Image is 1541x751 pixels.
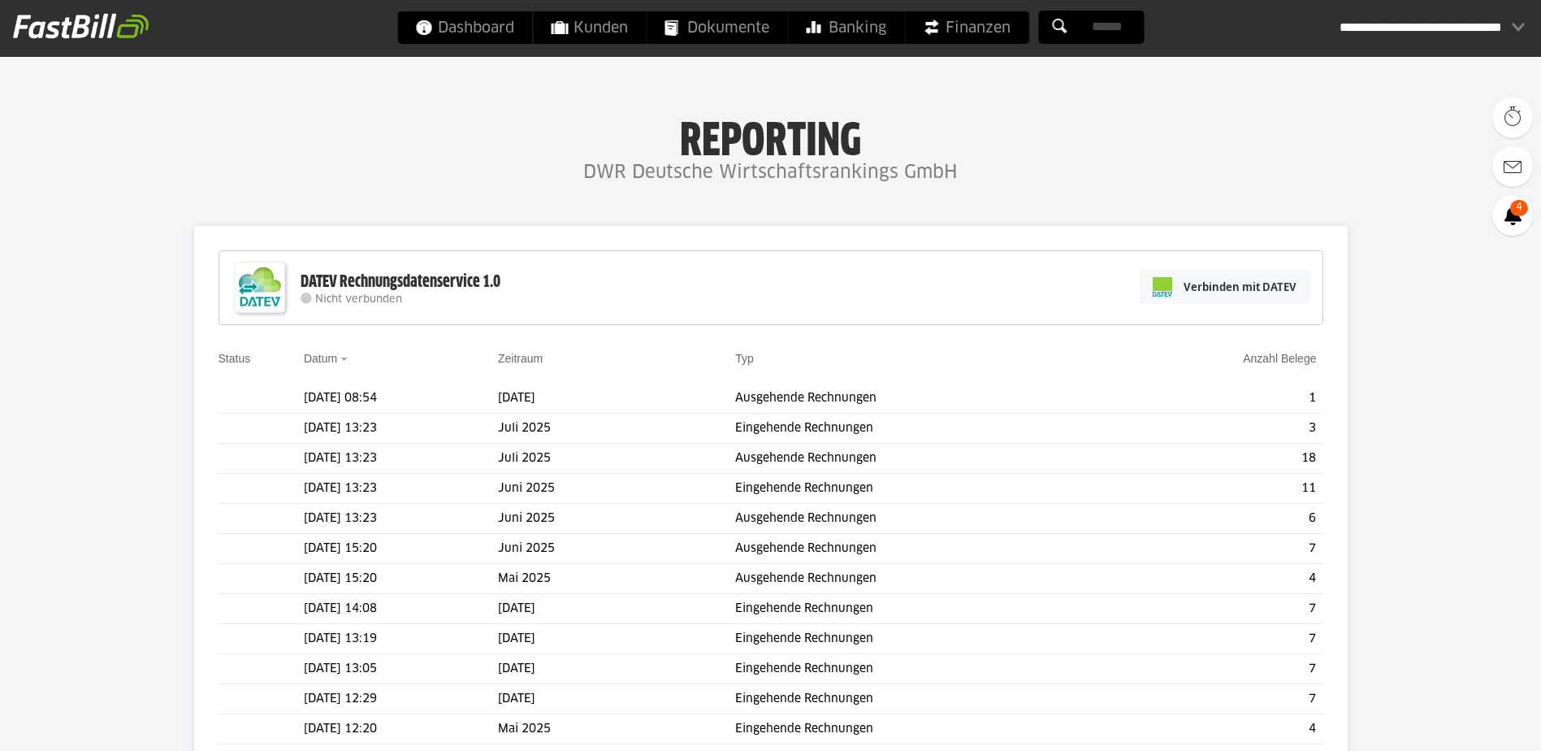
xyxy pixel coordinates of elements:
[304,564,498,594] td: [DATE] 15:20
[735,714,1110,744] td: Eingehende Rechnungen
[315,294,402,305] span: Nicht verbunden
[533,11,646,44] a: Kunden
[415,11,514,44] span: Dashboard
[498,414,735,444] td: Juli 2025
[498,684,735,714] td: [DATE]
[498,384,735,414] td: [DATE]
[498,714,735,744] td: Mai 2025
[397,11,532,44] a: Dashboard
[1110,444,1322,474] td: 18
[304,594,498,624] td: [DATE] 14:08
[1184,279,1296,295] span: Verbinden mit DATEV
[304,654,498,684] td: [DATE] 13:05
[1510,200,1528,216] span: 4
[498,624,735,654] td: [DATE]
[304,714,498,744] td: [DATE] 12:20
[1110,534,1322,564] td: 7
[498,564,735,594] td: Mai 2025
[304,414,498,444] td: [DATE] 13:23
[735,504,1110,534] td: Ausgehende Rechnungen
[1110,474,1322,504] td: 11
[340,358,351,361] img: sort_desc.gif
[806,11,886,44] span: Banking
[1139,270,1310,304] a: Verbinden mit DATEV
[304,384,498,414] td: [DATE] 08:54
[304,352,337,365] a: Datum
[498,594,735,624] td: [DATE]
[304,624,498,654] td: [DATE] 13:19
[735,474,1110,504] td: Eingehende Rechnungen
[1110,504,1322,534] td: 6
[219,352,251,365] a: Status
[162,115,1379,157] h1: Reporting
[498,504,735,534] td: Juni 2025
[735,444,1110,474] td: Ausgehende Rechnungen
[304,534,498,564] td: [DATE] 15:20
[1110,384,1322,414] td: 1
[304,474,498,504] td: [DATE] 13:23
[1110,654,1322,684] td: 7
[1243,352,1316,365] a: Anzahl Belege
[923,11,1011,44] span: Finanzen
[905,11,1028,44] a: Finanzen
[13,13,149,39] img: fastbill_logo_white.png
[1110,624,1322,654] td: 7
[304,444,498,474] td: [DATE] 13:23
[735,414,1110,444] td: Eingehende Rechnungen
[498,444,735,474] td: Juli 2025
[498,534,735,564] td: Juni 2025
[735,564,1110,594] td: Ausgehende Rechnungen
[735,384,1110,414] td: Ausgehende Rechnungen
[735,534,1110,564] td: Ausgehende Rechnungen
[551,11,628,44] span: Kunden
[1110,714,1322,744] td: 4
[735,654,1110,684] td: Eingehende Rechnungen
[498,654,735,684] td: [DATE]
[647,11,787,44] a: Dokumente
[227,255,292,320] img: DATEV-Datenservice Logo
[735,684,1110,714] td: Eingehende Rechnungen
[788,11,904,44] a: Banking
[1110,594,1322,624] td: 7
[664,11,769,44] span: Dokumente
[1110,564,1322,594] td: 4
[304,684,498,714] td: [DATE] 12:29
[1110,414,1322,444] td: 3
[498,474,735,504] td: Juni 2025
[1110,684,1322,714] td: 7
[301,271,500,293] div: DATEV Rechnungsdatenservice 1.0
[1416,702,1525,743] iframe: Öffnet ein Widget, in dem Sie weitere Informationen finden
[735,594,1110,624] td: Eingehende Rechnungen
[304,504,498,534] td: [DATE] 13:23
[1492,195,1533,236] a: 4
[498,352,543,365] a: Zeitraum
[735,352,754,365] a: Typ
[735,624,1110,654] td: Eingehende Rechnungen
[1153,277,1172,297] img: pi-datev-logo-farbig-24.svg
